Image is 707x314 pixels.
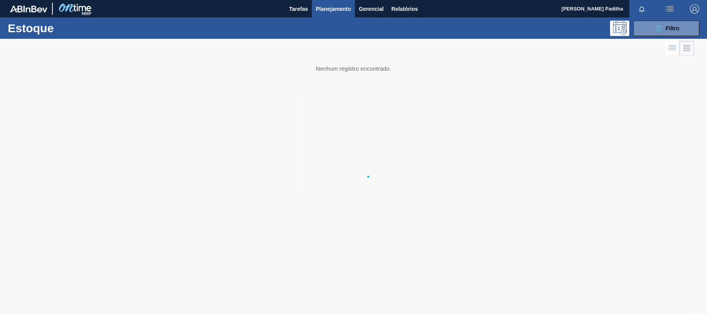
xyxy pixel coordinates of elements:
h1: Estoque [8,24,123,33]
img: Logout [690,4,699,14]
span: Filtro [666,25,679,31]
button: Filtro [633,21,699,36]
button: Notificações [629,3,654,14]
span: Relatórios [391,4,418,14]
span: Planejamento [316,4,351,14]
img: userActions [665,4,674,14]
span: Tarefas [289,4,308,14]
div: Pogramando: nenhum usuário selecionado [610,21,629,36]
span: Gerencial [359,4,384,14]
img: TNhmsLtSVTkK8tSr43FrP2fwEKptu5GPRR3wAAAABJRU5ErkJggg== [10,5,47,12]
